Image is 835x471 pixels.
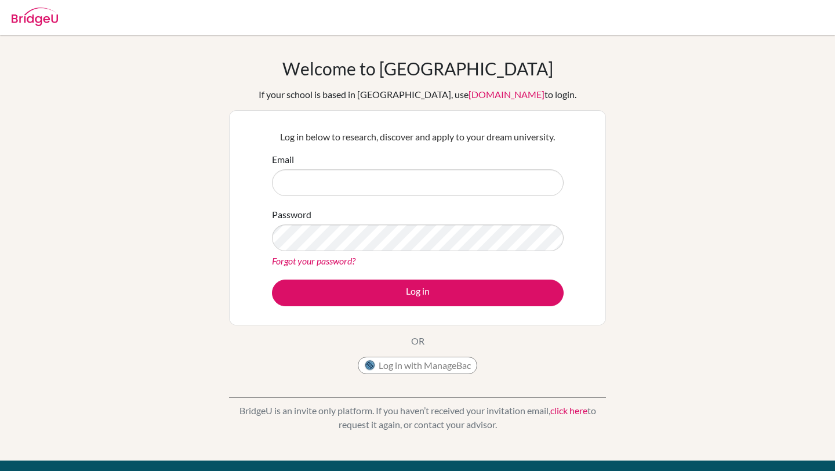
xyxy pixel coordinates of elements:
button: Log in [272,280,564,306]
h1: Welcome to [GEOGRAPHIC_DATA] [282,58,553,79]
p: Log in below to research, discover and apply to your dream university. [272,130,564,144]
label: Password [272,208,311,222]
p: OR [411,334,424,348]
img: Bridge-U [12,8,58,26]
div: If your school is based in [GEOGRAPHIC_DATA], use to login. [259,88,576,102]
a: [DOMAIN_NAME] [469,89,544,100]
p: BridgeU is an invite only platform. If you haven’t received your invitation email, to request it ... [229,404,606,432]
a: click here [550,405,587,416]
button: Log in with ManageBac [358,357,477,374]
a: Forgot your password? [272,255,355,266]
label: Email [272,153,294,166]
